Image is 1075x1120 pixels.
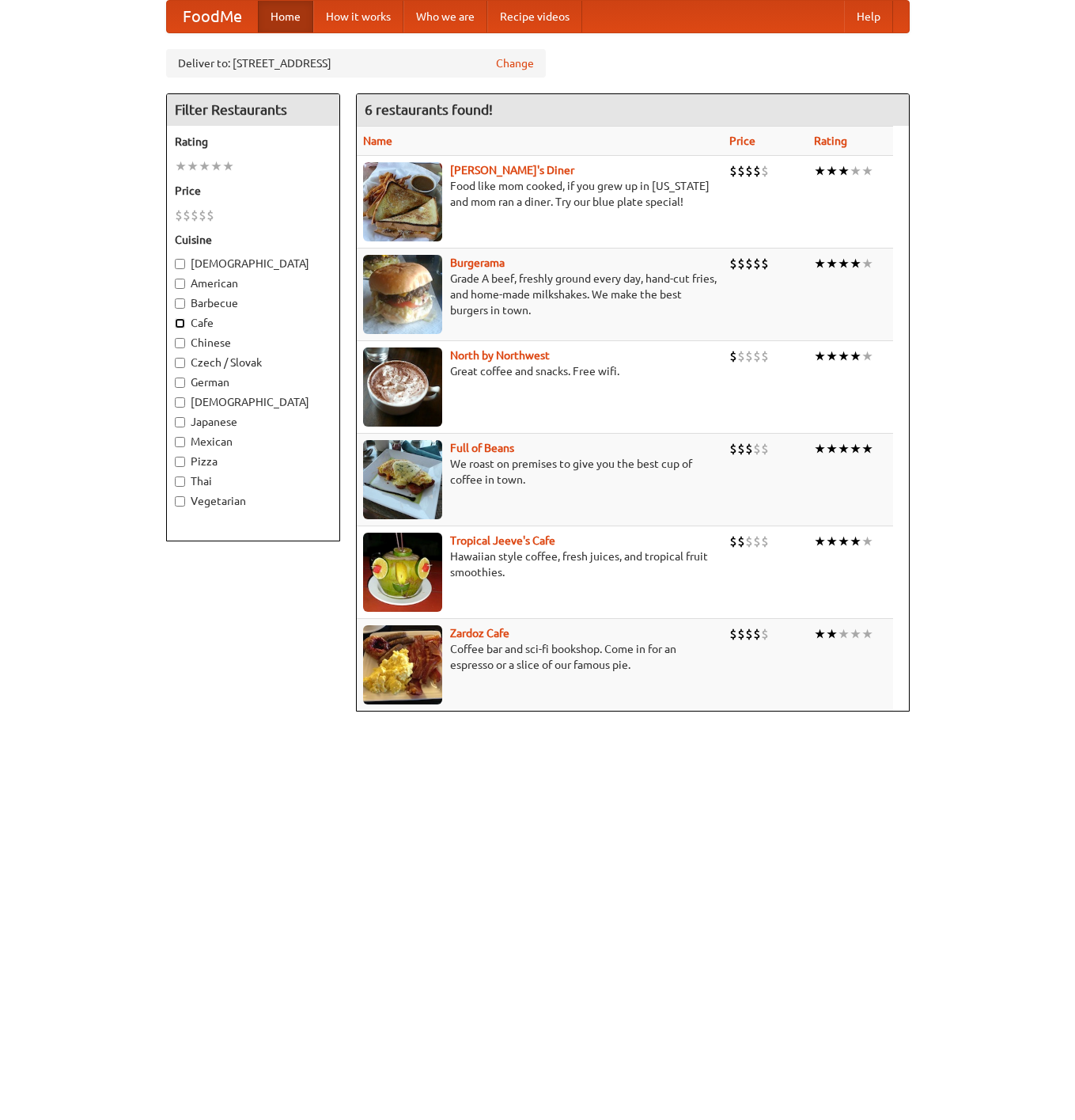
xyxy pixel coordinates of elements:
[861,625,873,643] li: ★
[183,207,191,224] li: $
[737,255,745,272] li: $
[175,493,331,509] label: Vegetarian
[175,318,185,328] input: Cafe
[850,347,861,365] li: ★
[258,1,313,32] a: Home
[363,363,717,379] p: Great coffee and snacks. Free wifi.
[175,355,331,370] label: Czech / Slovak
[814,625,826,643] li: ★
[737,533,745,550] li: $
[737,440,745,457] li: $
[167,94,339,126] h4: Filter Restaurants
[175,207,183,224] li: $
[175,496,185,507] input: Vegetarian
[814,347,826,365] li: ★
[753,347,761,365] li: $
[175,374,331,390] label: German
[826,347,838,365] li: ★
[814,255,826,272] li: ★
[222,158,234,175] li: ★
[175,358,185,368] input: Czech / Slovak
[838,440,850,457] li: ★
[175,454,331,469] label: Pizza
[191,207,199,224] li: $
[487,1,582,32] a: Recipe videos
[450,256,505,269] a: Burgerama
[166,49,546,78] div: Deliver to: [STREET_ADDRESS]
[814,440,826,457] li: ★
[175,338,185,348] input: Chinese
[826,255,838,272] li: ★
[761,162,769,180] li: $
[450,349,550,362] b: North by Northwest
[313,1,403,32] a: How it works
[175,259,185,269] input: [DEMOGRAPHIC_DATA]
[850,625,861,643] li: ★
[745,255,753,272] li: $
[450,534,555,547] a: Tropical Jeeve's Cafe
[175,295,331,311] label: Barbecue
[175,275,331,291] label: American
[826,533,838,550] li: ★
[814,162,826,180] li: ★
[175,315,331,331] label: Cafe
[850,440,861,457] li: ★
[861,255,873,272] li: ★
[363,549,717,580] p: Hawaiian style coffee, fresh juices, and tropical fruit smoothies.
[838,625,850,643] li: ★
[175,158,187,175] li: ★
[745,440,753,457] li: $
[737,347,745,365] li: $
[187,158,199,175] li: ★
[175,417,185,427] input: Japanese
[175,183,331,199] h5: Price
[175,394,331,410] label: [DEMOGRAPHIC_DATA]
[745,162,753,180] li: $
[450,442,514,454] a: Full of Beans
[363,533,442,612] img: jeeves.jpg
[210,158,222,175] li: ★
[850,255,861,272] li: ★
[814,135,847,147] a: Rating
[363,641,717,673] p: Coffee bar and sci-fi bookshop. Come in for an espresso or a slice of our famous pie.
[175,437,185,447] input: Mexican
[175,434,331,450] label: Mexican
[175,335,331,351] label: Chinese
[175,298,185,309] input: Barbecue
[729,135,755,147] a: Price
[826,625,838,643] li: ★
[753,162,761,180] li: $
[729,255,737,272] li: $
[861,440,873,457] li: ★
[761,533,769,550] li: $
[838,162,850,180] li: ★
[753,440,761,457] li: $
[175,378,185,388] input: German
[175,279,185,289] input: American
[175,473,331,489] label: Thai
[363,456,717,488] p: We roast on premises to give you the best cup of coffee in town.
[737,625,745,643] li: $
[199,207,206,224] li: $
[365,102,493,117] ng-pluralize: 6 restaurants found!
[450,164,574,177] a: [PERSON_NAME]'s Diner
[175,414,331,430] label: Japanese
[175,134,331,150] h5: Rating
[363,347,442,427] img: north.jpg
[753,533,761,550] li: $
[729,625,737,643] li: $
[175,476,185,487] input: Thai
[761,347,769,365] li: $
[753,625,761,643] li: $
[175,256,331,271] label: [DEMOGRAPHIC_DATA]
[363,162,442,241] img: sallys.jpg
[844,1,893,32] a: Help
[729,533,737,550] li: $
[363,271,717,318] p: Grade A beef, freshly ground every day, hand-cut fries, and home-made milkshakes. We make the bes...
[761,625,769,643] li: $
[729,162,737,180] li: $
[175,457,185,467] input: Pizza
